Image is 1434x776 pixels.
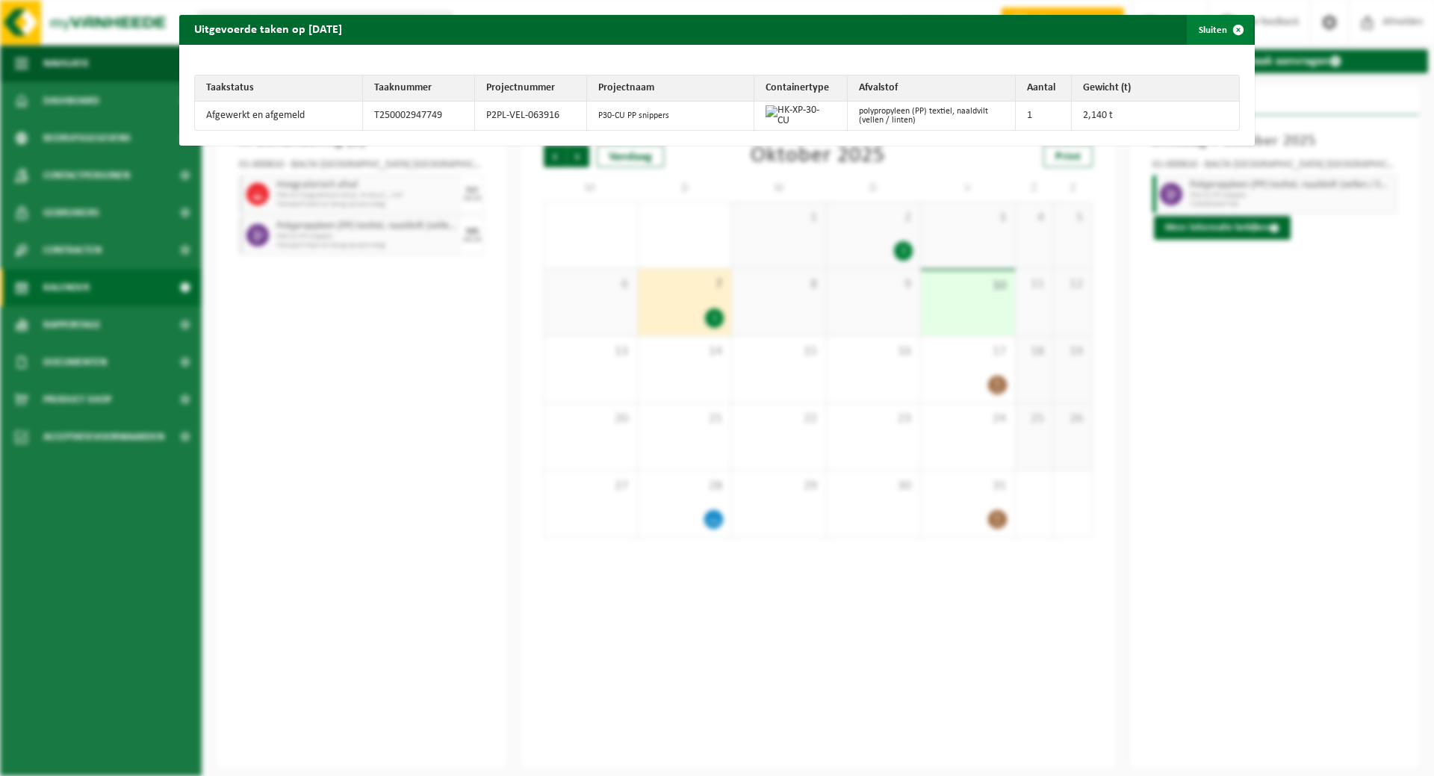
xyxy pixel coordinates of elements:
th: Afvalstof [848,75,1016,102]
th: Projectnummer [475,75,587,102]
td: Afgewerkt en afgemeld [195,102,363,130]
td: P30-CU PP snippers [587,102,755,130]
td: 2,140 t [1072,102,1240,130]
th: Gewicht (t) [1072,75,1240,102]
td: 1 [1016,102,1072,130]
td: polypropyleen (PP) textiel, naaldvilt (vellen / linten) [848,102,1016,130]
th: Containertype [754,75,848,102]
th: Aantal [1016,75,1072,102]
h2: Uitgevoerde taken op [DATE] [179,15,357,43]
th: Taakstatus [195,75,363,102]
button: Sluiten [1187,15,1253,45]
th: Taaknummer [363,75,475,102]
td: P2PL-VEL-063916 [475,102,587,130]
img: HK-XP-30-CU [766,105,828,126]
td: T250002947749 [363,102,475,130]
th: Projectnaam [587,75,755,102]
